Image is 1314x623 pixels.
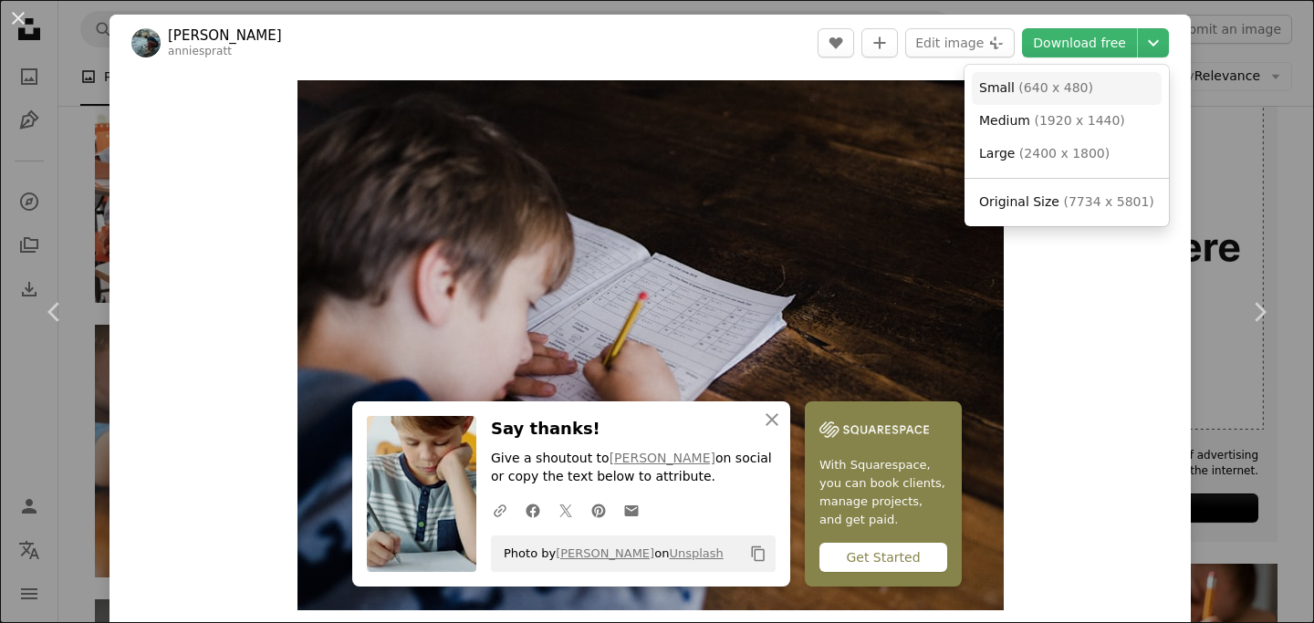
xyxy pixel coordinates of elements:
[1138,28,1169,57] button: Choose download size
[979,146,1015,161] span: Large
[1018,80,1093,95] span: ( 640 x 480 )
[1063,194,1153,209] span: ( 7734 x 5801 )
[979,194,1059,209] span: Original Size
[1019,146,1110,161] span: ( 2400 x 1800 )
[1034,113,1124,128] span: ( 1920 x 1440 )
[979,113,1030,128] span: Medium
[979,80,1015,95] span: Small
[965,65,1169,226] div: Choose download size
